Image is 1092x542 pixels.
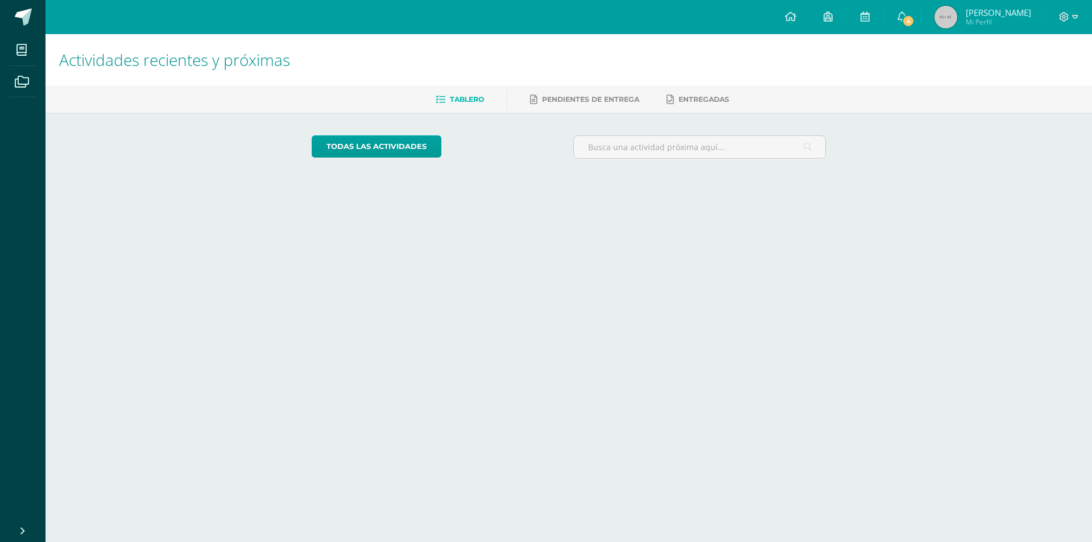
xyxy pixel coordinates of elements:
a: Tablero [436,90,484,109]
span: Actividades recientes y próximas [59,49,290,71]
span: Tablero [450,95,484,104]
a: todas las Actividades [312,135,441,158]
span: Mi Perfil [966,17,1031,27]
span: Entregadas [679,95,729,104]
img: 45x45 [934,6,957,28]
span: 4 [902,15,915,27]
input: Busca una actividad próxima aquí... [574,136,826,158]
a: Entregadas [667,90,729,109]
span: Pendientes de entrega [542,95,639,104]
a: Pendientes de entrega [530,90,639,109]
span: [PERSON_NAME] [966,7,1031,18]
